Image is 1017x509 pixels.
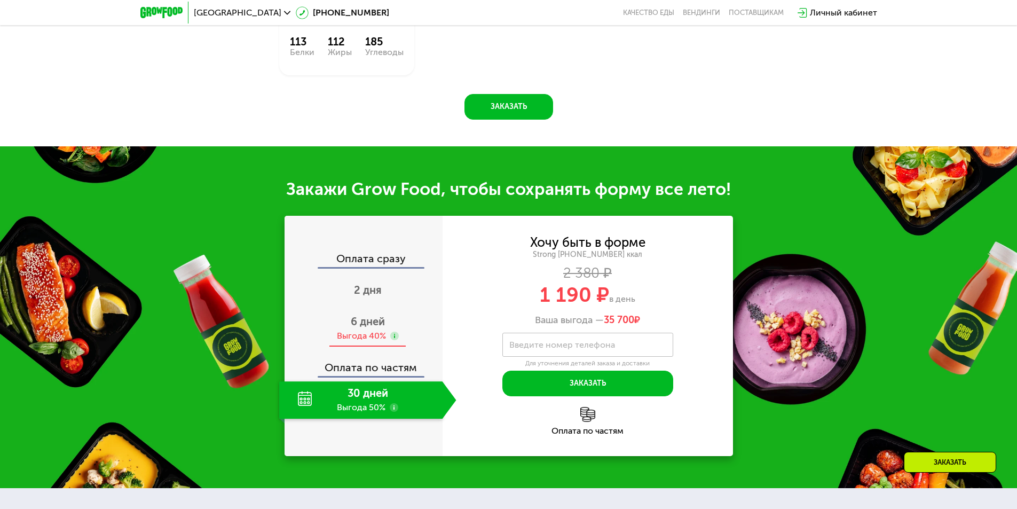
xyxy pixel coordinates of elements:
[729,9,784,17] div: поставщикам
[194,9,281,17] span: [GEOGRAPHIC_DATA]
[443,427,733,435] div: Оплата по частям
[443,268,733,279] div: 2 380 ₽
[337,330,386,342] div: Выгода 40%
[604,314,634,326] span: 35 700
[580,407,595,422] img: l6xcnZfty9opOoJh.png
[530,237,645,248] div: Хочу быть в форме
[328,48,352,57] div: Жиры
[286,351,443,376] div: Оплата по частям
[464,94,553,120] button: Заказать
[683,9,720,17] a: Вендинги
[328,35,352,48] div: 112
[604,315,640,326] span: ₽
[609,294,635,304] span: в день
[286,253,443,267] div: Оплата сразу
[365,35,404,48] div: 185
[290,35,314,48] div: 113
[502,359,673,368] div: Для уточнения деталей заказа и доставки
[365,48,404,57] div: Углеводы
[296,6,389,19] a: [PHONE_NUMBER]
[502,371,673,396] button: Заказать
[290,48,314,57] div: Белки
[623,9,674,17] a: Качество еды
[443,315,733,326] div: Ваша выгода —
[509,342,615,348] label: Введите номер телефона
[904,452,996,473] div: Заказать
[351,315,385,328] span: 6 дней
[540,283,609,307] span: 1 190 ₽
[443,250,733,260] div: Strong [PHONE_NUMBER] ккал
[810,6,877,19] div: Личный кабинет
[354,284,382,296] span: 2 дня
